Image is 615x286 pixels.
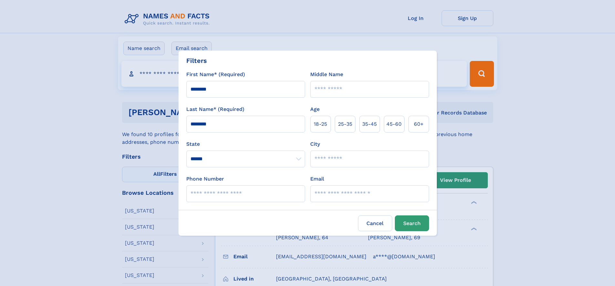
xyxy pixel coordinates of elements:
[310,175,324,183] label: Email
[338,120,352,128] span: 25‑35
[386,120,402,128] span: 45‑60
[414,120,424,128] span: 60+
[362,120,377,128] span: 35‑45
[186,175,224,183] label: Phone Number
[186,105,244,113] label: Last Name* (Required)
[358,215,392,231] label: Cancel
[186,71,245,78] label: First Name* (Required)
[310,140,320,148] label: City
[310,71,343,78] label: Middle Name
[186,56,207,65] div: Filters
[186,140,305,148] label: State
[395,215,429,231] button: Search
[314,120,327,128] span: 18‑25
[310,105,320,113] label: Age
